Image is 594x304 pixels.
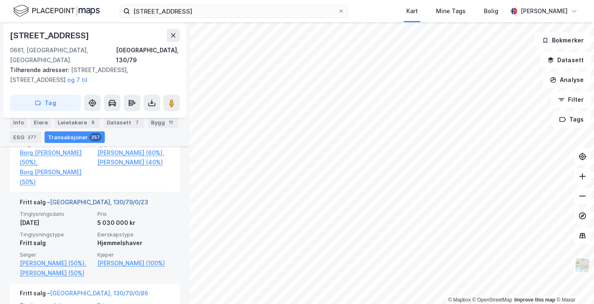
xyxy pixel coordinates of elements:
[20,238,92,248] div: Fritt salg
[10,65,173,85] div: [STREET_ADDRESS], [STREET_ADDRESS]
[10,45,116,65] div: 0661, [GEOGRAPHIC_DATA], [GEOGRAPHIC_DATA]
[543,72,591,88] button: Analyse
[20,218,92,228] div: [DATE]
[406,6,418,16] div: Kart
[97,238,170,248] div: Hjemmelshaver
[10,131,41,143] div: ESG
[116,45,180,65] div: [GEOGRAPHIC_DATA], 130/79
[50,290,148,297] a: [GEOGRAPHIC_DATA], 130/79/0/86
[54,117,100,128] div: Leietakere
[90,133,101,141] div: 257
[133,118,141,126] div: 7
[448,297,471,303] a: Mapbox
[20,288,148,302] div: Fritt salg -
[514,297,555,303] a: Improve this map
[10,117,27,128] div: Info
[45,131,105,143] div: Transaksjoner
[20,231,92,238] span: Tinglysningstype
[535,32,591,49] button: Bokmerker
[20,268,92,278] a: [PERSON_NAME] (50%)
[553,264,594,304] iframe: Chat Widget
[97,210,170,217] span: Pris
[26,133,38,141] div: 277
[10,95,81,111] button: Tag
[20,197,148,210] div: Fritt salg -
[540,52,591,68] button: Datasett
[472,297,512,303] a: OpenStreetMap
[10,29,91,42] div: [STREET_ADDRESS]
[436,6,466,16] div: Mine Tags
[551,91,591,108] button: Filter
[20,167,92,187] a: Borg [PERSON_NAME] (50%)
[13,4,100,18] img: logo.f888ab2527a4732fd821a326f86c7f29.svg
[521,6,568,16] div: [PERSON_NAME]
[31,117,51,128] div: Eiere
[89,118,97,126] div: 8
[167,118,175,126] div: 11
[97,157,170,167] a: [PERSON_NAME] (40%)
[10,66,71,73] span: Tilhørende adresser:
[97,231,170,238] span: Eierskapstype
[20,210,92,217] span: Tinglysningsdato
[97,218,170,228] div: 5 030 000 kr
[130,5,338,17] input: Søk på adresse, matrikkel, gårdeiere, leietakere eller personer
[552,111,591,128] button: Tags
[97,148,170,158] a: [PERSON_NAME] (60%),
[104,117,144,128] div: Datasett
[575,257,590,273] img: Z
[50,199,148,206] a: [GEOGRAPHIC_DATA], 130/79/0/23
[97,258,170,268] a: [PERSON_NAME] (100%)
[484,6,498,16] div: Bolig
[20,251,92,258] span: Selger
[97,251,170,258] span: Kjøper
[20,148,92,168] a: Borg [PERSON_NAME] (50%),
[148,117,178,128] div: Bygg
[20,258,92,268] a: [PERSON_NAME] (50%),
